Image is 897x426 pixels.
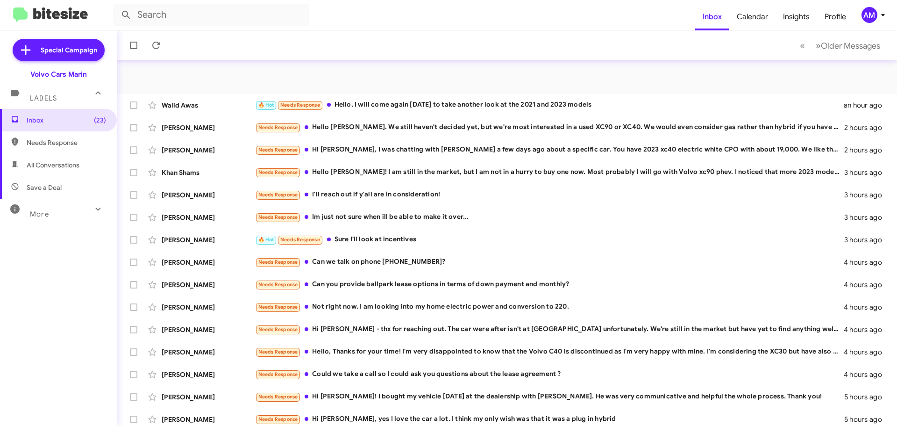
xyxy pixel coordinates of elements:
span: Special Campaign [41,45,97,55]
a: Insights [776,3,817,30]
div: Hi [PERSON_NAME], I was chatting with [PERSON_NAME] a few days ago about a specific car. You have... [255,144,844,155]
div: 4 hours ago [844,280,890,289]
a: Calendar [729,3,776,30]
div: Khan Shams [162,168,255,177]
div: an hour ago [844,101,890,110]
div: [PERSON_NAME] [162,392,255,402]
div: 2 hours ago [844,145,890,155]
div: Hello [PERSON_NAME]! I am still in the market, but I am not in a hurry to buy one now. Most proba... [255,167,844,178]
span: Needs Response [280,237,320,243]
span: (23) [94,116,106,125]
div: Im just not sure when ill be able to make it over... [255,212,844,223]
a: Special Campaign [13,39,105,61]
span: Needs Response [258,304,298,310]
div: Hi [PERSON_NAME], yes I love the car a lot. I think my only wish was that it was a plug in hybrid [255,414,844,425]
div: AM [861,7,877,23]
div: 2 hours ago [844,123,890,132]
span: Needs Response [258,282,298,288]
span: Needs Response [258,416,298,422]
span: More [30,210,49,218]
div: 5 hours ago [844,392,890,402]
span: Needs Response [258,124,298,130]
div: [PERSON_NAME] [162,370,255,379]
div: [PERSON_NAME] [162,258,255,267]
div: [PERSON_NAME] [162,123,255,132]
div: Can we talk on phone [PHONE_NUMBER]? [255,257,844,267]
span: Needs Response [258,147,298,153]
div: 3 hours ago [844,235,890,245]
span: All Conversations [27,160,79,170]
div: 4 hours ago [844,325,890,334]
div: Hello, I will come again [DATE] to take another look at the 2021 and 2023 models [255,100,844,110]
span: Needs Response [258,371,298,377]
div: Could we take a call so I could ask you questions about the lease agreement ? [255,369,844,380]
div: 4 hours ago [844,347,890,357]
span: Labels [30,94,57,102]
span: « [800,40,805,51]
span: Older Messages [821,41,880,51]
span: Needs Response [258,326,298,332]
div: [PERSON_NAME] [162,415,255,424]
div: Not right now. I am looking into my home electric power and conversion to 220. [255,302,844,312]
span: 🔥 Hot [258,237,274,243]
div: 4 hours ago [844,258,890,267]
div: 5 hours ago [844,415,890,424]
div: [PERSON_NAME] [162,303,255,312]
span: Save a Deal [27,183,62,192]
span: Needs Response [27,138,106,147]
button: Previous [794,36,811,55]
div: Hi [PERSON_NAME]! I bought my vehicle [DATE] at the dealership with [PERSON_NAME]. He was very co... [255,391,844,402]
div: 4 hours ago [844,303,890,312]
span: Needs Response [258,259,298,265]
span: 🔥 Hot [258,102,274,108]
div: [PERSON_NAME] [162,347,255,357]
span: Needs Response [258,349,298,355]
div: Walid Awas [162,101,255,110]
div: [PERSON_NAME] [162,325,255,334]
div: 3 hours ago [844,168,890,177]
div: [PERSON_NAME] [162,280,255,289]
div: Hello, Thanks for your time! I'm very disappointed to know that the Volvo C40 is discontinued as ... [255,347,844,357]
span: Needs Response [280,102,320,108]
div: [PERSON_NAME] [162,235,255,245]
div: 4 hours ago [844,370,890,379]
div: Hi [PERSON_NAME] - thx for reaching out. The car were after isn't at [GEOGRAPHIC_DATA] unfortunat... [255,324,844,335]
div: 3 hours ago [844,190,890,200]
a: Profile [817,3,854,30]
nav: Page navigation example [795,36,886,55]
div: Hello [PERSON_NAME]. We still haven't decided yet, but we're most interested in a used XC90 or XC... [255,122,844,133]
div: Can you provide ballpark lease options in terms of down payment and monthly? [255,279,844,290]
div: 3 hours ago [844,213,890,222]
div: Sure I'll look at incentives [255,234,844,245]
input: Search [113,4,309,26]
a: Inbox [695,3,729,30]
button: AM [854,7,887,23]
button: Next [810,36,886,55]
div: [PERSON_NAME] [162,213,255,222]
div: [PERSON_NAME] [162,145,255,155]
div: [PERSON_NAME] [162,190,255,200]
div: Volvo Cars Marin [30,70,87,79]
span: Needs Response [258,394,298,400]
span: Needs Response [258,214,298,220]
div: I'll reach out if y'all are in consideration! [255,189,844,200]
span: » [816,40,821,51]
span: Inbox [27,116,106,125]
span: Needs Response [258,192,298,198]
span: Needs Response [258,169,298,175]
